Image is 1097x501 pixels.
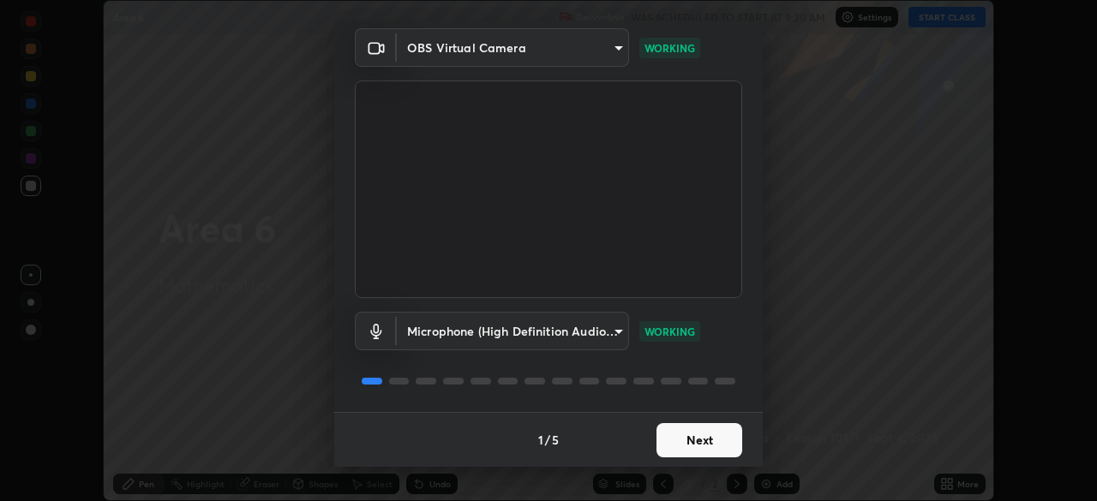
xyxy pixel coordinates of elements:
div: OBS Virtual Camera [397,312,629,350]
p: WORKING [644,324,695,339]
div: OBS Virtual Camera [397,28,629,67]
h4: 1 [538,431,543,449]
p: WORKING [644,40,695,56]
h4: / [545,431,550,449]
h4: 5 [552,431,559,449]
button: Next [656,423,742,457]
